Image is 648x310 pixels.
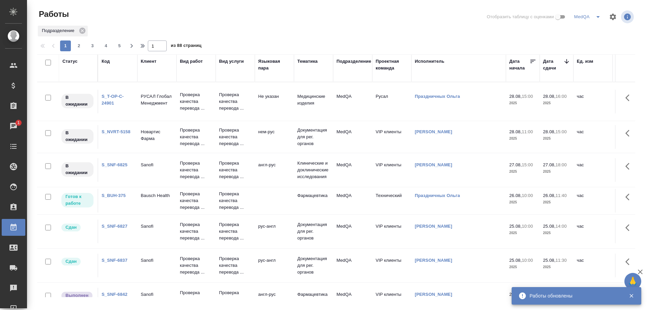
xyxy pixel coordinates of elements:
td: рус-англ [255,220,294,243]
button: Здесь прячутся важные кнопки [621,90,638,106]
td: час [573,158,613,182]
a: S_BUH-375 [102,193,126,198]
span: 🙏 [627,274,639,288]
a: S_T-OP-C-24901 [102,94,124,106]
a: [PERSON_NAME] [415,224,452,229]
button: 5 [114,40,125,51]
p: 10:00 [522,193,533,198]
div: Клиент [141,58,156,65]
a: Праздничных Ольга [415,193,460,198]
p: Сдан [65,224,77,231]
td: 4 [613,125,646,149]
p: Проверка качества перевода ... [219,255,251,276]
button: 3 [87,40,98,51]
td: MedQA [333,189,372,213]
button: 4 [101,40,111,51]
span: 2 [74,43,84,49]
p: 28.08, [543,94,556,99]
p: Проверка качества перевода ... [180,191,212,211]
p: Фармацевтика [297,192,330,199]
p: Клинические и доклинические исследования [297,160,330,180]
p: Проверка качества перевода ... [219,91,251,112]
p: 2025 [543,199,570,206]
td: MedQA [333,90,372,113]
p: Проверка качества перевода ... [180,221,212,242]
p: 27.08, [543,162,556,167]
p: Выполнен [65,292,88,299]
a: S_SNF-6842 [102,292,128,297]
p: Фармацевтика [297,291,330,298]
button: Закрыть [624,293,638,299]
td: нем-рус [255,125,294,149]
a: S_SNF-6837 [102,258,128,263]
p: 2025 [543,168,570,175]
a: [PERSON_NAME] [415,129,452,134]
button: Здесь прячутся важные кнопки [621,158,638,174]
span: 5 [114,43,125,49]
p: 15:00 [522,162,533,167]
span: 1 [13,119,24,126]
p: 2025 [509,168,536,175]
button: Здесь прячутся важные кнопки [621,189,638,205]
td: MedQA [333,254,372,277]
p: Новартис Фарма [141,129,173,142]
p: Проверка качества перевода ... [180,289,212,310]
p: 14:00 [556,224,567,229]
p: Проверка качества перевода ... [219,289,251,310]
p: Проверка качества перевода ... [180,127,212,147]
p: Проверка качества перевода ... [219,160,251,180]
td: VIP клиенты [372,158,411,182]
div: Код [102,58,110,65]
div: Дата начала [509,58,530,72]
p: 2025 [509,230,536,236]
button: Здесь прячутся важные кнопки [621,220,638,236]
p: Bausch Health [141,192,173,199]
div: Менеджер проверил работу исполнителя, передает ее на следующий этап [61,223,94,232]
p: 2025 [509,100,536,107]
td: VIP клиенты [372,254,411,277]
p: 26.08, [509,193,522,198]
td: Русал [372,90,411,113]
p: 2025 [509,264,536,271]
a: S_SNF-6825 [102,162,128,167]
td: час [573,254,613,277]
p: Проверка качества перевода ... [180,255,212,276]
p: Готов к работе [65,193,89,207]
div: Подразделение [38,26,88,36]
button: Здесь прячутся важные кнопки [621,254,638,270]
p: Документация для рег. органов [297,255,330,276]
span: 3 [87,43,98,49]
a: 1 [2,118,25,135]
p: 11:00 [522,129,533,134]
button: 2 [74,40,84,51]
p: 2025 [543,135,570,142]
p: Sanofi [141,257,173,264]
a: S_SNF-6827 [102,224,128,229]
div: Статус [62,58,78,65]
a: [PERSON_NAME] [415,162,452,167]
div: Вид услуги [219,58,244,65]
div: split button [572,11,605,22]
p: 11:30 [556,258,567,263]
td: Не указан [255,90,294,113]
p: 18:00 [556,162,567,167]
td: 1 [613,158,646,182]
p: Сдан [65,258,77,265]
div: Языковая пара [258,58,291,72]
div: Исполнитель назначен, приступать к работе пока рано [61,93,94,109]
p: Проверка качества перевода ... [219,221,251,242]
span: из 88 страниц [171,41,201,51]
p: Подразделение [42,27,77,34]
div: Исполнитель назначен, приступать к работе пока рано [61,129,94,144]
p: 25.08, [509,258,522,263]
td: Технический [372,189,411,213]
div: Работы обновлены [530,292,619,299]
button: Здесь прячутся важные кнопки [621,125,638,141]
p: 11:40 [556,193,567,198]
p: Sanofi [141,162,173,168]
div: Ед. изм [577,58,593,65]
td: 0.5 [613,254,646,277]
td: VIP клиенты [372,125,411,149]
p: 2025 [509,135,536,142]
div: Дата сдачи [543,58,563,72]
